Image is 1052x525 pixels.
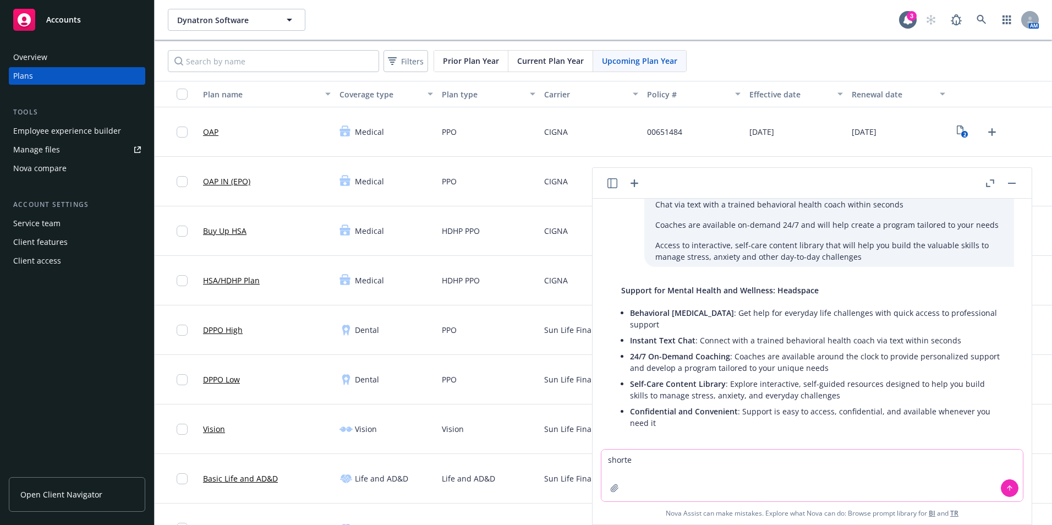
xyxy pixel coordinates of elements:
[442,324,457,336] span: PPO
[852,89,933,100] div: Renewal date
[963,131,966,138] text: 2
[13,122,121,140] div: Employee experience builder
[203,473,278,484] a: Basic Life and AD&D
[971,9,993,31] a: Search
[655,199,1003,210] p: Chat via text with a trained behavioral health coach within seconds​​
[355,473,408,484] span: Life and AD&D
[540,81,642,107] button: Carrier
[630,332,1003,348] li: : Connect with a trained behavioral health coach via text within seconds
[544,275,568,286] span: CIGNA
[920,9,942,31] a: Start snowing
[749,126,774,138] span: [DATE]
[355,275,384,286] span: Medical
[643,81,745,107] button: Policy #
[9,160,145,177] a: Nova compare
[20,489,102,500] span: Open Client Navigator
[621,285,819,296] span: Support for Mental Health and Wellness: Headspace
[355,176,384,187] span: Medical
[9,199,145,210] div: Account settings
[355,126,384,138] span: Medical
[655,239,1003,262] p: Access to interactive, self-care content library that will help you build the valuable skills to ...
[203,423,225,435] a: Vision
[954,123,972,141] a: View Plan Documents
[517,55,584,67] span: Current Plan Year
[630,379,726,389] span: Self-Care Content Library
[168,9,305,31] button: Dynatron Software
[203,374,240,385] a: DPPO Low
[13,215,61,232] div: Service team
[630,376,1003,403] li: : Explore interactive, self-guided resources designed to help you build skills to manage stress, ...
[203,275,260,286] a: HSA/HDHP Plan
[630,335,695,346] span: Instant Text Chat
[544,324,609,336] span: Sun Life Financial
[355,324,379,336] span: Dental
[13,233,68,251] div: Client features
[9,141,145,158] a: Manage files
[199,81,335,107] button: Plan name
[9,107,145,118] div: Tools
[9,48,145,66] a: Overview
[597,502,1027,524] span: Nova Assist can make mistakes. Explore what Nova can do: Browse prompt library for and
[355,374,379,385] span: Dental
[929,508,935,518] a: BI
[945,9,967,31] a: Report a Bug
[177,176,188,187] input: Toggle Row Selected
[177,127,188,138] input: Toggle Row Selected
[442,89,523,100] div: Plan type
[383,50,428,72] button: Filters
[335,81,437,107] button: Coverage type
[442,473,495,484] span: Life and AD&D
[177,226,188,237] input: Toggle Row Selected
[177,14,272,26] span: Dynatron Software
[745,81,847,107] button: Effective date
[647,126,682,138] span: 00651484
[544,225,568,237] span: CIGNA
[996,9,1018,31] a: Switch app
[442,423,464,435] span: Vision
[647,89,728,100] div: Policy #
[203,89,319,100] div: Plan name
[13,160,67,177] div: Nova compare
[203,176,250,187] a: OAP IN (EPO)
[13,141,60,158] div: Manage files
[401,56,424,67] span: Filters
[630,406,738,417] span: Confidential and Convenient
[983,123,1001,141] a: Upload Plan Documents
[442,126,457,138] span: PPO
[355,225,384,237] span: Medical
[9,233,145,251] a: Client features
[950,508,958,518] a: TR
[601,450,1023,501] textarea: short
[203,225,246,237] a: Buy Up HSA
[9,67,145,85] a: Plans
[544,473,609,484] span: Sun Life Financial
[177,275,188,286] input: Toggle Row Selected
[630,351,730,362] span: 24/7 On-Demand Coaching
[655,219,1003,231] p: Coaches are available on-demand 24/7 and will help create a program tailored to your needs​​
[203,126,218,138] a: OAP
[437,81,540,107] button: Plan type
[544,176,568,187] span: CIGNA
[9,4,145,35] a: Accounts
[630,308,734,318] span: Behavioral [MEDICAL_DATA]
[177,473,188,484] input: Toggle Row Selected
[442,176,457,187] span: PPO
[339,89,421,100] div: Coverage type
[602,55,677,67] span: Upcoming Plan Year
[177,325,188,336] input: Toggle Row Selected
[203,324,243,336] a: DPPO High
[168,50,379,72] input: Search by name
[9,122,145,140] a: Employee experience builder
[9,252,145,270] a: Client access
[46,15,81,24] span: Accounts
[9,215,145,232] a: Service team
[442,374,457,385] span: PPO
[442,275,480,286] span: HDHP PPO
[13,48,47,66] div: Overview
[544,374,609,385] span: Sun Life Financial
[630,305,1003,332] li: : Get help for everyday life challenges with quick access to professional support
[544,126,568,138] span: CIGNA
[386,53,426,69] span: Filters
[630,348,1003,376] li: : Coaches are available around the clock to provide personalized support and develop a program ta...
[907,11,917,21] div: 3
